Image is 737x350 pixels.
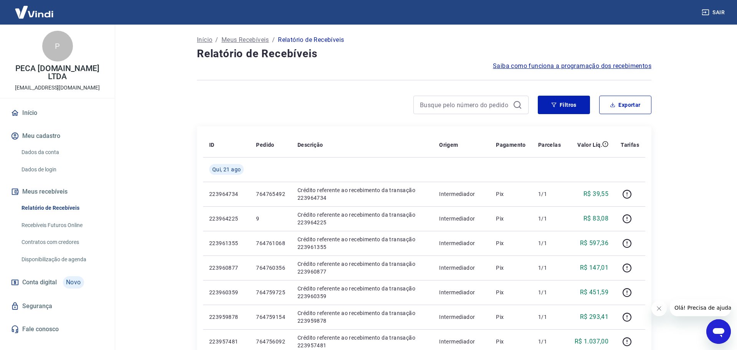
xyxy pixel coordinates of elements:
[297,141,323,149] p: Descrição
[18,217,106,233] a: Recebíveis Futuros Online
[706,319,731,344] iframe: Botão para abrir a janela de mensagens
[670,299,731,316] iframe: Mensagem da empresa
[538,215,561,222] p: 1/1
[496,141,526,149] p: Pagamento
[9,273,106,292] a: Conta digitalNovo
[256,338,285,345] p: 764756092
[9,298,106,315] a: Segurança
[297,309,427,325] p: Crédito referente ao recebimento da transação 223959878
[538,289,561,296] p: 1/1
[439,190,484,198] p: Intermediador
[580,239,609,248] p: R$ 597,36
[538,141,561,149] p: Parcelas
[496,239,526,247] p: Pix
[583,189,608,199] p: R$ 39,55
[18,200,106,216] a: Relatório de Recebíveis
[256,313,285,321] p: 764759154
[297,211,427,226] p: Crédito referente ao recebimento da transação 223964225
[439,215,484,222] p: Intermediador
[538,313,561,321] p: 1/1
[297,260,427,275] p: Crédito referente ao recebimento da transação 223960877
[63,276,84,289] span: Novo
[18,144,106,160] a: Dados da conta
[18,162,106,177] a: Dados de login
[256,239,285,247] p: 764761068
[18,252,106,267] a: Disponibilização de agenda
[215,35,218,45] p: /
[580,312,609,322] p: R$ 293,41
[221,35,269,45] a: Meus Recebíveis
[256,289,285,296] p: 764759725
[209,338,244,345] p: 223957481
[197,35,212,45] a: Início
[256,190,285,198] p: 764765492
[15,84,100,92] p: [EMAIL_ADDRESS][DOMAIN_NAME]
[621,141,639,149] p: Tarifas
[538,190,561,198] p: 1/1
[256,264,285,272] p: 764760356
[297,334,427,349] p: Crédito referente ao recebimento da transação 223957481
[209,190,244,198] p: 223964734
[496,289,526,296] p: Pix
[496,338,526,345] p: Pix
[272,35,275,45] p: /
[493,61,651,71] a: Saiba como funciona a programação dos recebimentos
[580,263,609,272] p: R$ 147,01
[496,313,526,321] p: Pix
[599,96,651,114] button: Exportar
[209,289,244,296] p: 223960359
[9,183,106,200] button: Meus recebíveis
[9,128,106,144] button: Meu cadastro
[209,141,215,149] p: ID
[297,236,427,251] p: Crédito referente ao recebimento da transação 223961355
[439,141,458,149] p: Origem
[496,264,526,272] p: Pix
[496,190,526,198] p: Pix
[420,99,510,111] input: Busque pelo número do pedido
[439,289,484,296] p: Intermediador
[18,234,106,250] a: Contratos com credores
[700,5,728,20] button: Sair
[538,338,561,345] p: 1/1
[577,141,602,149] p: Valor Líq.
[209,215,244,222] p: 223964225
[209,264,244,272] p: 223960877
[575,337,608,346] p: R$ 1.037,00
[538,96,590,114] button: Filtros
[197,46,651,61] h4: Relatório de Recebíveis
[439,313,484,321] p: Intermediador
[297,285,427,300] p: Crédito referente ao recebimento da transação 223960359
[583,214,608,223] p: R$ 83,08
[297,186,427,202] p: Crédito referente ao recebimento da transação 223964734
[439,239,484,247] p: Intermediador
[9,321,106,338] a: Fale conosco
[9,0,59,24] img: Vindi
[651,301,667,316] iframe: Fechar mensagem
[212,166,241,173] span: Qui, 21 ago
[580,288,609,297] p: R$ 451,59
[439,338,484,345] p: Intermediador
[209,313,244,321] p: 223959878
[6,65,109,81] p: PECA [DOMAIN_NAME] LTDA
[496,215,526,222] p: Pix
[256,141,274,149] p: Pedido
[9,105,106,121] a: Início
[538,264,561,272] p: 1/1
[209,239,244,247] p: 223961355
[256,215,285,222] p: 9
[439,264,484,272] p: Intermediador
[5,5,64,12] span: Olá! Precisa de ajuda?
[22,277,57,288] span: Conta digital
[278,35,344,45] p: Relatório de Recebíveis
[538,239,561,247] p: 1/1
[42,31,73,61] div: P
